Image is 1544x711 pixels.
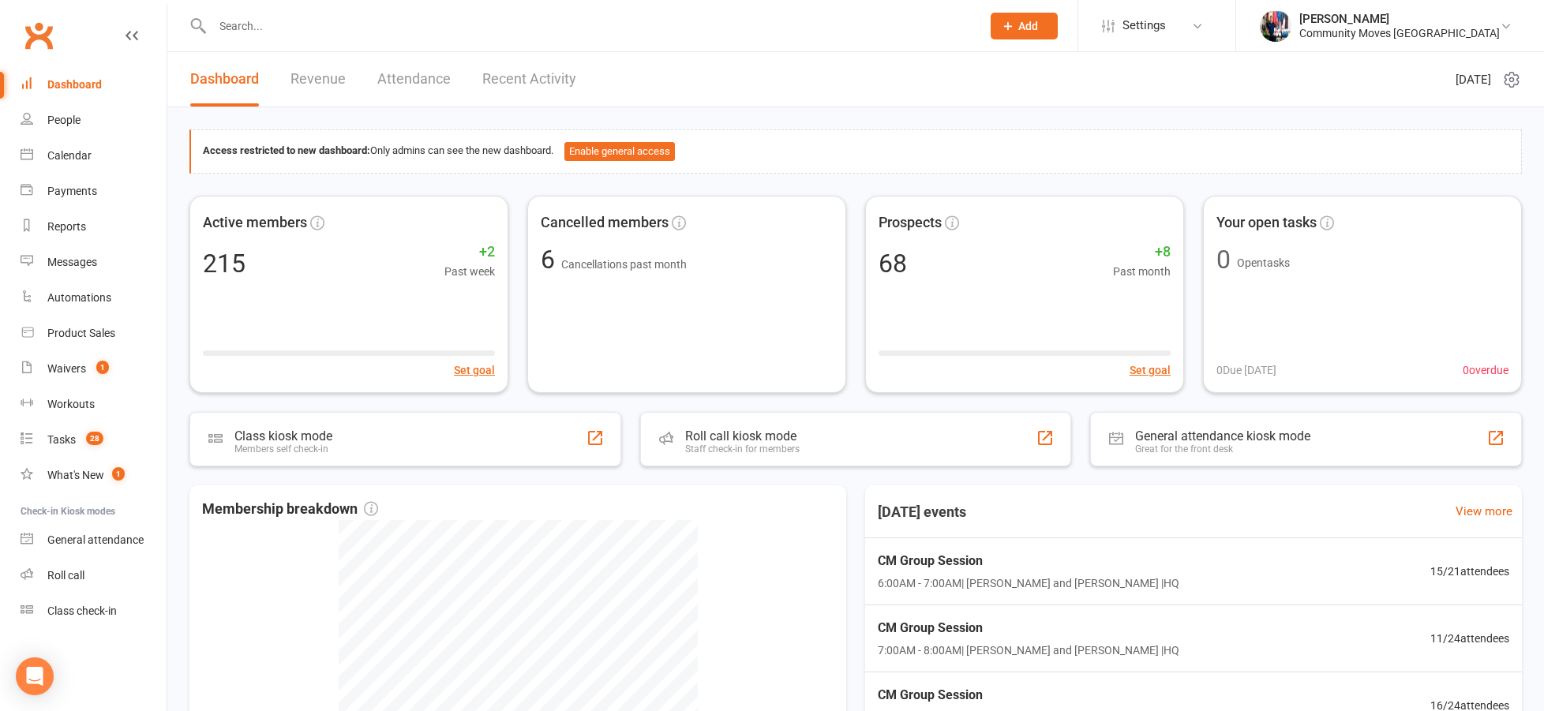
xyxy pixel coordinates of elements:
div: General attendance kiosk mode [1135,428,1310,443]
strong: Access restricted to new dashboard: [203,144,370,156]
span: +2 [444,241,495,264]
span: Settings [1122,8,1166,43]
span: [DATE] [1456,70,1491,89]
div: Class kiosk mode [234,428,332,443]
div: Class check-in [47,604,117,617]
a: Workouts [21,387,167,422]
div: Dashboard [47,78,102,91]
a: Messages [21,245,167,280]
div: Automations [47,291,111,304]
a: Clubworx [19,16,58,55]
span: Open tasks [1237,256,1290,269]
div: Reports [47,220,86,233]
div: Waivers [47,362,86,375]
span: 28 [86,432,103,445]
a: Dashboard [21,67,167,103]
a: Recent Activity [482,52,576,107]
span: CM Group Session [878,551,1179,571]
a: Class kiosk mode [21,593,167,629]
button: Add [991,13,1058,39]
a: Reports [21,209,167,245]
a: Calendar [21,138,167,174]
div: General attendance [47,533,144,546]
div: Product Sales [47,327,115,339]
a: View more [1456,502,1512,521]
div: Members self check-in [234,443,332,455]
span: Prospects [879,211,942,234]
span: 11 / 24 attendees [1430,630,1509,647]
div: Great for the front desk [1135,443,1310,455]
div: [PERSON_NAME] [1299,12,1500,26]
span: Membership breakdown [202,498,378,521]
a: General attendance kiosk mode [21,522,167,558]
span: 6 [541,245,561,275]
span: Past week [444,263,495,280]
span: Active members [203,211,307,234]
a: People [21,103,167,138]
span: 0 Due [DATE] [1216,361,1276,379]
div: Roll call kiosk mode [685,428,800,443]
div: Roll call [47,569,84,582]
span: 1 [112,467,125,481]
a: Waivers 1 [21,351,167,387]
div: What's New [47,469,104,481]
div: Staff check-in for members [685,443,800,455]
div: 0 [1216,247,1231,272]
a: Roll call [21,558,167,593]
button: Enable general access [564,142,675,161]
div: Workouts [47,398,95,410]
span: Your open tasks [1216,211,1317,234]
img: thumb_image1633145819.png [1260,10,1291,42]
div: Community Moves [GEOGRAPHIC_DATA] [1299,26,1500,40]
a: Automations [21,280,167,316]
span: +8 [1113,241,1171,264]
a: Payments [21,174,167,209]
div: People [47,114,81,126]
a: Attendance [377,52,451,107]
span: Past month [1113,263,1171,280]
button: Set goal [454,361,495,379]
a: What's New1 [21,458,167,493]
div: Payments [47,185,97,197]
span: Cancellations past month [561,258,687,271]
input: Search... [208,15,970,37]
span: Cancelled members [541,211,669,234]
a: Revenue [290,52,346,107]
a: Product Sales [21,316,167,351]
div: Tasks [47,433,76,446]
div: 215 [203,251,245,276]
div: Only admins can see the new dashboard. [203,142,1509,161]
span: 7:00AM - 8:00AM | [PERSON_NAME] and [PERSON_NAME] | HQ [878,642,1179,659]
div: Calendar [47,149,92,162]
span: 6:00AM - 7:00AM | [PERSON_NAME] and [PERSON_NAME] | HQ [878,574,1179,592]
span: 15 / 21 attendees [1430,563,1509,580]
h3: [DATE] events [865,498,979,526]
span: CM Group Session [878,685,1179,705]
div: Open Intercom Messenger [16,657,54,695]
span: 1 [96,361,109,374]
a: Tasks 28 [21,422,167,458]
div: 68 [879,251,907,276]
a: Dashboard [190,52,259,107]
span: 0 overdue [1463,361,1508,379]
div: Messages [47,256,97,268]
span: CM Group Session [878,618,1179,638]
span: Add [1018,20,1038,32]
button: Set goal [1130,361,1171,379]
